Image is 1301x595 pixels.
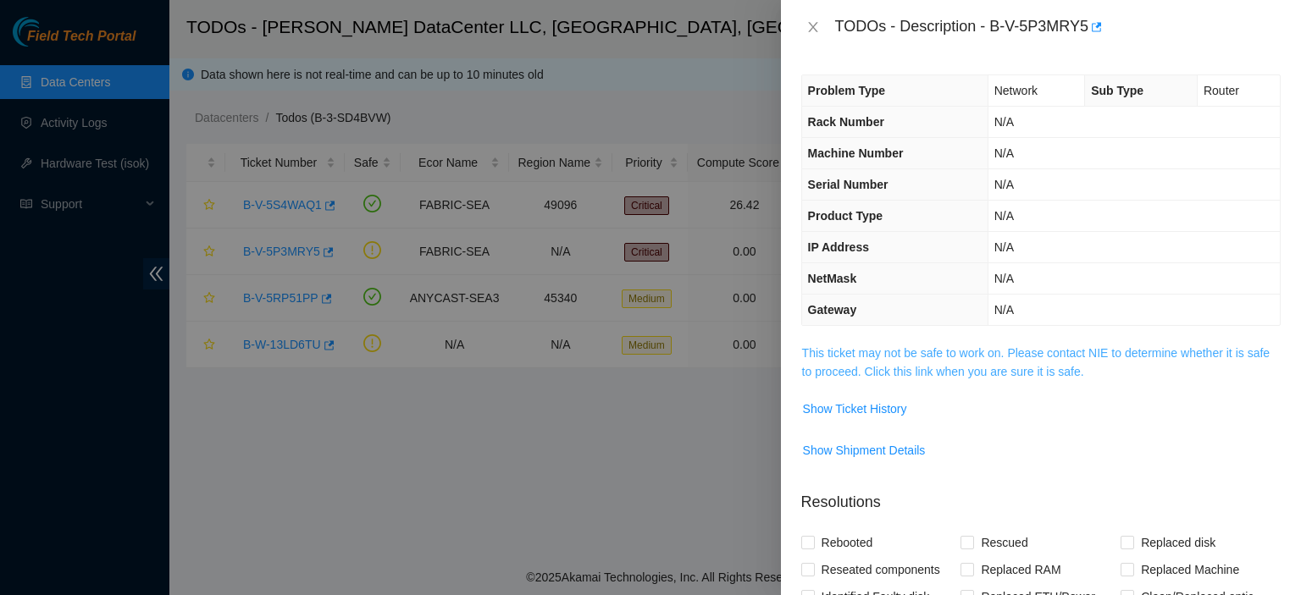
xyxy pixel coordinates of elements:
[994,146,1014,160] span: N/A
[1091,84,1143,97] span: Sub Type
[974,529,1034,556] span: Rescued
[802,437,927,464] button: Show Shipment Details
[974,556,1067,583] span: Replaced RAM
[808,146,904,160] span: Machine Number
[808,272,857,285] span: NetMask
[815,529,880,556] span: Rebooted
[994,84,1038,97] span: Network
[994,272,1014,285] span: N/A
[801,19,825,36] button: Close
[803,399,907,418] span: Show Ticket History
[994,178,1014,191] span: N/A
[808,178,889,191] span: Serial Number
[802,346,1270,378] a: This ticket may not be safe to work on. Please contact NIE to determine whether it is safe to pro...
[802,395,908,422] button: Show Ticket History
[1204,84,1239,97] span: Router
[815,556,947,583] span: Reseated components
[803,441,926,460] span: Show Shipment Details
[808,115,884,129] span: Rack Number
[994,209,1014,223] span: N/A
[808,84,886,97] span: Problem Type
[835,14,1281,41] div: TODOs - Description - B-V-5P3MRY5
[1134,556,1246,583] span: Replaced Machine
[808,240,869,254] span: IP Address
[1134,529,1222,556] span: Replaced disk
[808,209,883,223] span: Product Type
[994,303,1014,317] span: N/A
[801,477,1281,514] p: Resolutions
[806,20,820,34] span: close
[808,303,857,317] span: Gateway
[994,240,1014,254] span: N/A
[994,115,1014,129] span: N/A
